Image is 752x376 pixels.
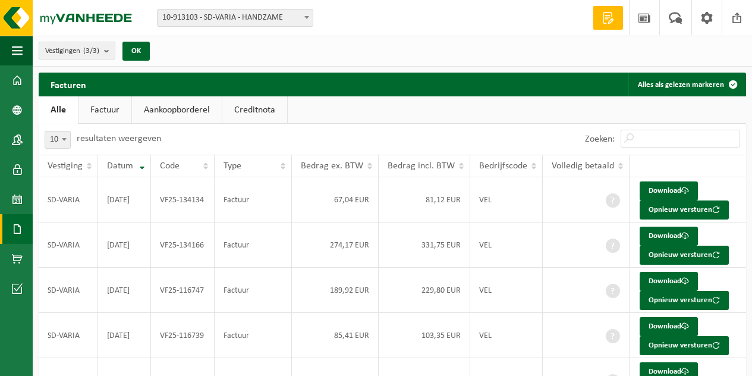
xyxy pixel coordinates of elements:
a: Download [640,317,698,336]
td: 103,35 EUR [379,313,470,358]
td: SD-VARIA [39,223,98,268]
td: [DATE] [98,268,151,313]
td: VEL [470,177,543,223]
td: 229,80 EUR [379,268,470,313]
a: Creditnota [222,96,287,124]
td: VF25-116739 [151,313,215,358]
td: 85,41 EUR [292,313,379,358]
label: resultaten weergeven [77,134,161,143]
td: [DATE] [98,223,151,268]
td: [DATE] [98,313,151,358]
span: 10 [45,131,71,149]
span: Vestigingen [45,42,99,60]
span: Code [160,161,180,171]
span: 10 [45,131,70,148]
td: 189,92 EUR [292,268,379,313]
td: 274,17 EUR [292,223,379,268]
td: 331,75 EUR [379,223,470,268]
td: VF25-134166 [151,223,215,268]
td: SD-VARIA [39,313,98,358]
a: Factuur [78,96,131,124]
button: Opnieuw versturen [640,291,729,310]
a: Download [640,181,698,200]
h2: Facturen [39,73,98,96]
td: 81,12 EUR [379,177,470,223]
td: Factuur [215,313,291,358]
a: Aankoopborderel [132,96,222,124]
button: Opnieuw versturen [640,336,729,355]
td: Factuur [215,268,291,313]
button: Vestigingen(3/3) [39,42,115,59]
td: SD-VARIA [39,177,98,223]
span: Volledig betaald [552,161,614,171]
button: OK [122,42,150,61]
td: VEL [470,268,543,313]
td: [DATE] [98,177,151,223]
span: Bedrag incl. BTW [388,161,455,171]
button: Opnieuw versturen [640,200,729,220]
a: Download [640,227,698,246]
span: Bedrijfscode [479,161,527,171]
td: VF25-116747 [151,268,215,313]
count: (3/3) [83,47,99,55]
button: Alles als gelezen markeren [628,73,745,96]
td: VEL [470,223,543,268]
span: Datum [107,161,133,171]
td: Factuur [215,223,291,268]
td: SD-VARIA [39,268,98,313]
a: Download [640,272,698,291]
td: VF25-134134 [151,177,215,223]
span: 10-913103 - SD-VARIA - HANDZAME [158,10,313,26]
span: 10-913103 - SD-VARIA - HANDZAME [157,9,313,27]
td: Factuur [215,177,291,223]
span: Bedrag ex. BTW [301,161,363,171]
span: Vestiging [48,161,83,171]
button: Opnieuw versturen [640,246,729,265]
span: Type [224,161,241,171]
label: Zoeken: [585,134,615,144]
a: Alle [39,96,78,124]
td: 67,04 EUR [292,177,379,223]
td: VEL [470,313,543,358]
